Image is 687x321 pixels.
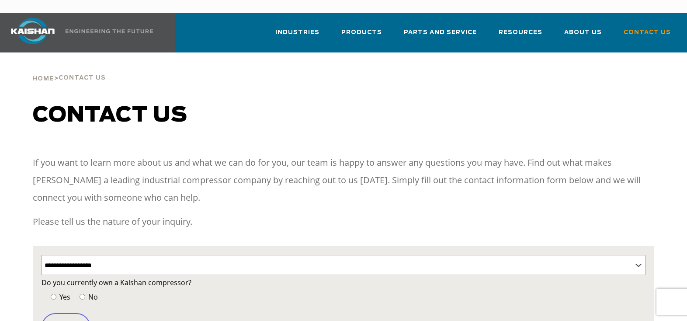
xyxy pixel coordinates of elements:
span: Contact Us [624,28,671,38]
span: Yes [58,292,70,302]
a: Contact Us [624,21,671,51]
a: Industries [275,21,319,51]
span: Contact Us [59,75,106,81]
span: About Us [564,28,602,38]
p: Please tell us the nature of your inquiry. [33,213,654,230]
span: Industries [275,28,319,38]
span: Home [32,76,54,82]
input: No [80,294,85,300]
span: Parts and Service [404,28,477,38]
a: About Us [564,21,602,51]
span: No [87,292,98,302]
label: Do you currently own a Kaishan compressor? [42,276,645,289]
span: Contact us [33,105,187,126]
a: Products [341,21,382,51]
span: Products [341,28,382,38]
a: Resources [499,21,542,51]
a: Parts and Service [404,21,477,51]
img: Engineering the future [66,29,153,33]
div: > [32,52,106,86]
span: Resources [499,28,542,38]
a: Home [32,74,54,82]
p: If you want to learn more about us and what we can do for you, our team is happy to answer any qu... [33,154,654,206]
input: Yes [51,294,56,300]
